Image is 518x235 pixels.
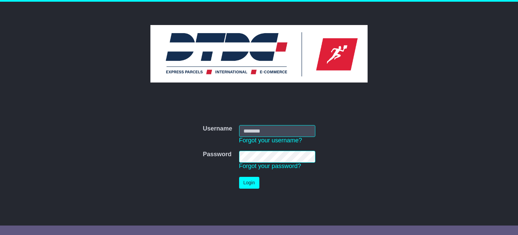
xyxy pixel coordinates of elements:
[203,151,231,158] label: Password
[239,163,301,169] a: Forgot your password?
[239,137,302,144] a: Forgot your username?
[150,25,368,83] img: DTDC Australia
[239,177,259,189] button: Login
[203,125,232,133] label: Username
